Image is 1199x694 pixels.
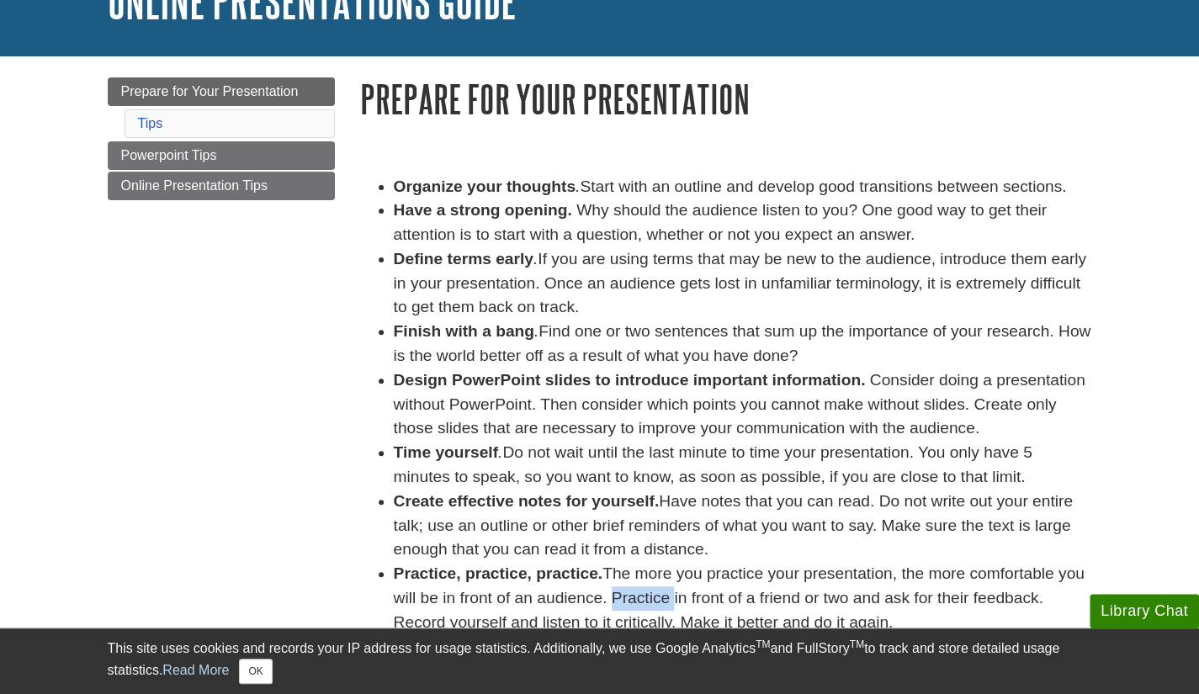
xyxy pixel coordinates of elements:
li: Do not wait until the last minute to time your presentation. You only have 5 minutes to speak, so... [394,441,1092,490]
span: Online Presentation Tips [121,178,268,193]
em: . [498,443,502,461]
strong: Finish with a bang [394,322,534,340]
li: The more you practice your presentation, the more comfortable you will be in front of an audience... [394,562,1092,634]
a: Prepare for Your Presentation [108,77,335,106]
strong: Design PowerPoint slides to introduce important information. [394,371,866,389]
a: Online Presentation Tips [108,172,335,200]
li: Have notes that you can read. Do not write out your entire talk; use an outline or other brief re... [394,490,1092,562]
button: Library Chat [1090,594,1199,628]
li: If you are using terms that may be new to the audience, introduce them early in your presentation... [394,247,1092,320]
a: Powerpoint Tips [108,141,335,170]
span: Prepare for Your Presentation [121,84,299,98]
sup: TM [850,638,864,650]
a: Read More [162,663,229,677]
li: Find one or two sentences that sum up the importance of your research. How is the world better of... [394,320,1092,368]
em: . [533,250,538,268]
span: Powerpoint Tips [121,148,217,162]
a: Tips [138,116,163,130]
h1: Prepare for Your Presentation [360,77,1092,120]
div: Guide Page Menu [108,77,335,200]
em: . [576,177,580,195]
strong: Have a strong opening. [394,201,572,219]
em: . [534,322,538,340]
div: This site uses cookies and records your IP address for usage statistics. Additionally, we use Goo... [108,638,1092,684]
li: Consider doing a presentation without PowerPoint. Then consider which points you cannot make with... [394,368,1092,441]
li: Start with an outline and develop good transitions between sections. [394,175,1092,199]
sup: TM [756,638,770,650]
strong: Create effective notes for yourself. [394,492,660,510]
button: Close [239,659,272,684]
strong: Organize your thoughts [394,177,576,195]
li: Why should the audience listen to you? One good way to get their attention is to start with a que... [394,199,1092,247]
strong: Time yourself [394,443,498,461]
strong: Practice, practice, practice. [394,564,603,582]
strong: Define terms early [394,250,533,268]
